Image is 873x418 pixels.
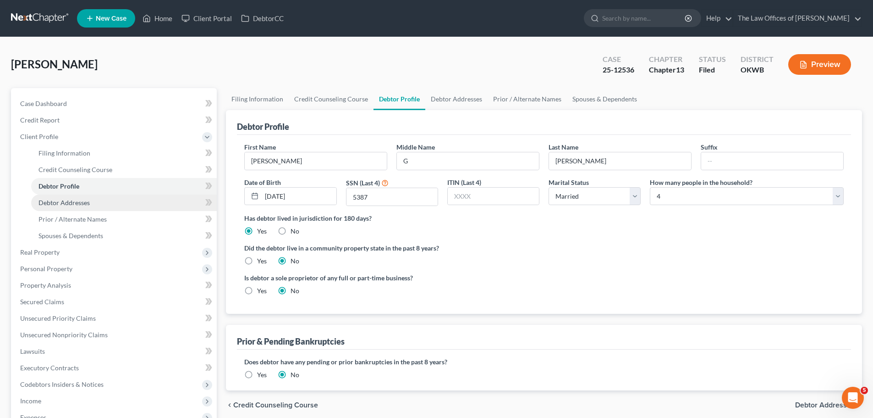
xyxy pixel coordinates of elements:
a: Secured Claims [13,294,217,310]
span: Prior / Alternate Names [38,215,107,223]
input: -- [245,152,387,170]
label: Last Name [549,142,578,152]
label: No [291,286,299,295]
label: ITIN (Last 4) [447,178,481,187]
label: How many people in the household? [650,178,752,187]
a: DebtorCC [236,10,288,27]
span: Lawsuits [20,347,45,355]
a: Debtor Addresses [31,195,217,211]
input: MM/DD/YYYY [262,188,336,205]
a: Client Portal [177,10,236,27]
a: Executory Contracts [13,360,217,376]
a: Help [702,10,732,27]
span: Income [20,397,41,405]
i: chevron_left [226,401,233,409]
span: 13 [676,65,684,74]
span: Case Dashboard [20,100,67,107]
a: Credit Counseling Course [289,88,373,110]
label: Yes [257,227,267,236]
div: Status [699,54,726,65]
span: Secured Claims [20,298,64,306]
input: Search by name... [602,10,686,27]
input: XXXX [346,188,438,206]
div: District [741,54,774,65]
label: Date of Birth [244,178,281,187]
span: Debtor Addresses [795,401,855,409]
button: chevron_left Credit Counseling Course [226,401,318,409]
div: Chapter [649,54,684,65]
label: Has debtor lived in jurisdiction for 180 days? [244,213,844,223]
a: Debtor Profile [31,178,217,195]
span: Spouses & Dependents [38,232,103,240]
label: Did the debtor live in a community property state in the past 8 years? [244,243,844,253]
a: Home [138,10,177,27]
input: XXXX [448,188,539,205]
a: Credit Counseling Course [31,162,217,178]
button: Debtor Addresses chevron_right [795,401,862,409]
a: Credit Report [13,112,217,128]
span: Credit Counseling Course [38,166,112,173]
span: Credit Counseling Course [233,401,318,409]
input: M.I [397,152,539,170]
div: 25-12536 [603,65,634,75]
label: No [291,370,299,379]
label: Suffix [701,142,718,152]
a: The Law Offices of [PERSON_NAME] [733,10,862,27]
span: Unsecured Nonpriority Claims [20,331,108,339]
a: Prior / Alternate Names [488,88,567,110]
span: Executory Contracts [20,364,79,372]
span: Unsecured Priority Claims [20,314,96,322]
a: Unsecured Nonpriority Claims [13,327,217,343]
label: Does debtor have any pending or prior bankruptcies in the past 8 years? [244,357,844,367]
span: [PERSON_NAME] [11,57,98,71]
label: Middle Name [396,142,435,152]
a: Filing Information [226,88,289,110]
span: Real Property [20,248,60,256]
div: Prior & Pending Bankruptcies [237,336,345,347]
span: Codebtors Insiders & Notices [20,380,104,388]
label: Marital Status [549,178,589,187]
a: Spouses & Dependents [567,88,642,110]
label: First Name [244,142,276,152]
div: Filed [699,65,726,75]
a: Debtor Addresses [425,88,488,110]
input: -- [701,152,843,170]
label: No [291,256,299,266]
a: Prior / Alternate Names [31,211,217,228]
label: Yes [257,286,267,295]
label: No [291,227,299,236]
input: -- [549,152,691,170]
div: Chapter [649,65,684,75]
iframe: Intercom live chat [842,387,864,409]
span: New Case [96,15,126,22]
div: OKWB [741,65,774,75]
label: Yes [257,370,267,379]
span: Property Analysis [20,281,71,289]
a: Case Dashboard [13,95,217,112]
span: Debtor Addresses [38,199,90,206]
span: Credit Report [20,116,60,124]
span: Client Profile [20,133,58,140]
a: Spouses & Dependents [31,228,217,244]
label: Is debtor a sole proprietor of any full or part-time business? [244,273,539,283]
label: SSN (Last 4) [346,178,380,188]
label: Yes [257,256,267,266]
span: Filing Information [38,149,90,157]
a: Property Analysis [13,277,217,294]
div: Debtor Profile [237,121,289,132]
a: Debtor Profile [373,88,425,110]
span: Personal Property [20,265,72,273]
button: Preview [788,54,851,75]
span: Debtor Profile [38,182,79,190]
a: Filing Information [31,145,217,162]
span: 5 [861,387,868,394]
a: Lawsuits [13,343,217,360]
div: Case [603,54,634,65]
a: Unsecured Priority Claims [13,310,217,327]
